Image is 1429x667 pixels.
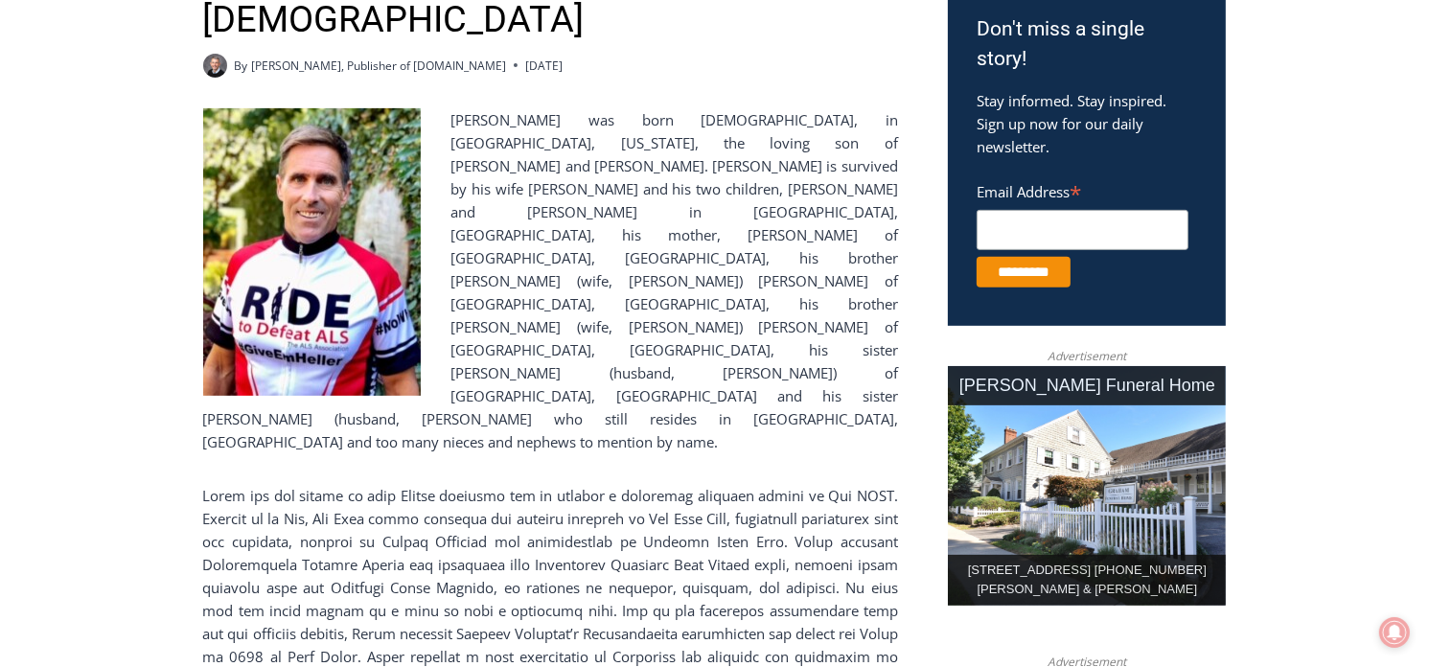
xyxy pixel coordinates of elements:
[6,197,188,270] span: Open Tues. - Sun. [PHONE_NUMBER]
[977,172,1188,207] label: Email Address
[196,120,272,229] div: Located at [STREET_ADDRESS][PERSON_NAME]
[461,186,929,239] a: Intern @ [DOMAIN_NAME]
[484,1,906,186] div: "I learned about the history of a place I’d honestly never considered even as a resident of [GEOG...
[203,108,898,453] p: [PERSON_NAME] was born [DEMOGRAPHIC_DATA], in [GEOGRAPHIC_DATA], [US_STATE], the loving son of [P...
[948,555,1226,607] div: [STREET_ADDRESS] [PHONE_NUMBER] [PERSON_NAME] & [PERSON_NAME]
[1,193,193,239] a: Open Tues. - Sun. [PHONE_NUMBER]
[525,57,563,75] time: [DATE]
[235,57,248,75] span: By
[203,108,421,396] img: Obituary - Kevin Patrick Heller
[251,57,506,74] a: [PERSON_NAME], Publisher of [DOMAIN_NAME]
[977,14,1197,75] h3: Don't miss a single story!
[1028,347,1145,365] span: Advertisement
[203,54,227,78] a: Author image
[948,366,1226,405] div: [PERSON_NAME] Funeral Home
[501,191,888,234] span: Intern @ [DOMAIN_NAME]
[977,89,1197,158] p: Stay informed. Stay inspired. Sign up now for our daily newsletter.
